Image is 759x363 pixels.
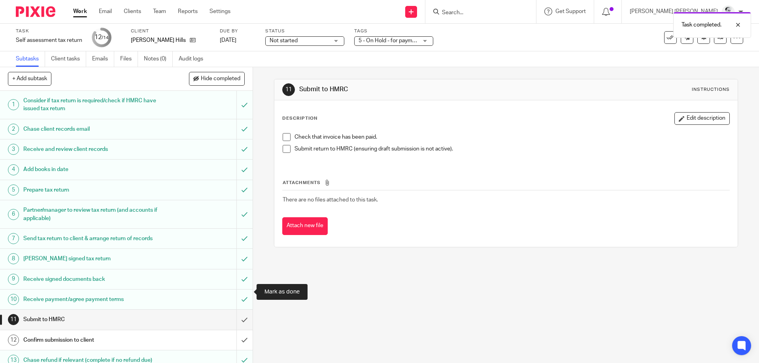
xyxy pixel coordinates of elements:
[144,51,173,67] a: Notes (0)
[178,8,198,15] a: Reports
[16,6,55,17] img: Pixie
[23,123,160,135] h1: Chase client records email
[51,51,86,67] a: Client tasks
[16,28,82,34] label: Task
[8,72,51,85] button: + Add subtask
[131,28,210,34] label: Client
[220,28,255,34] label: Due by
[94,33,109,42] div: 12
[354,28,433,34] label: Tags
[23,253,160,265] h1: [PERSON_NAME] signed tax return
[131,36,186,44] p: [PERSON_NAME] Hills
[102,36,109,40] small: /14
[210,8,230,15] a: Settings
[283,197,378,203] span: There are no files attached to this task.
[8,164,19,175] div: 4
[8,209,19,220] div: 6
[8,335,19,346] div: 12
[99,8,112,15] a: Email
[722,6,734,18] img: Mass_2025.jpg
[692,87,730,93] div: Instructions
[8,294,19,305] div: 10
[359,38,459,43] span: 5 - On Hold - for payment/client approval
[8,314,19,325] div: 11
[282,83,295,96] div: 11
[295,145,729,153] p: Submit return to HMRC (ensuring draft submission is not active).
[23,334,160,346] h1: Confirm submission to client
[153,8,166,15] a: Team
[23,204,160,224] h1: Partner/manager to review tax return (and accounts if applicable)
[124,8,141,15] a: Clients
[23,184,160,196] h1: Prepare tax return
[189,72,245,85] button: Hide completed
[23,273,160,285] h1: Receive signed documents back
[23,143,160,155] h1: Receive and review client records
[16,36,82,44] div: Self assessment tax return
[23,314,160,325] h1: Submit to HMRC
[220,38,236,43] span: [DATE]
[23,293,160,305] h1: Receive payment/agree payment terms
[265,28,344,34] label: Status
[120,51,138,67] a: Files
[8,144,19,155] div: 3
[299,85,523,94] h1: Submit to HMRC
[8,99,19,110] div: 1
[8,124,19,135] div: 2
[674,112,730,125] button: Edit description
[8,253,19,264] div: 8
[8,233,19,244] div: 7
[682,21,721,29] p: Task completed.
[23,164,160,175] h1: Add books in date
[295,133,729,141] p: Check that invoice has been paid.
[8,274,19,285] div: 9
[73,8,87,15] a: Work
[282,115,317,122] p: Description
[270,38,298,43] span: Not started
[283,181,321,185] span: Attachments
[8,184,19,196] div: 5
[16,51,45,67] a: Subtasks
[23,233,160,245] h1: Send tax return to client & arrange return of records
[179,51,209,67] a: Audit logs
[201,76,240,82] span: Hide completed
[92,51,114,67] a: Emails
[23,95,160,115] h1: Consider if tax return is required/check if HMRC have issued tax return
[282,217,328,235] button: Attach new file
